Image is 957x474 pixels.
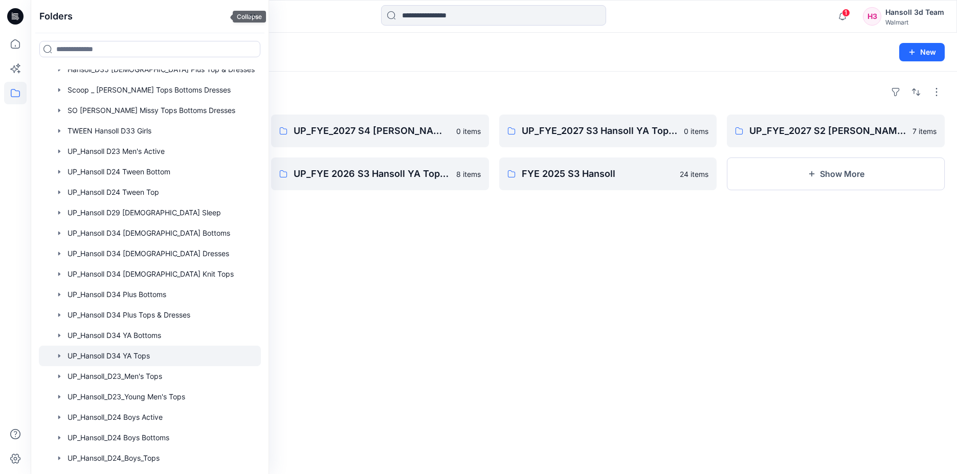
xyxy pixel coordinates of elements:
p: UP_FYE 2026 S3 Hansoll YA Tops and Dresses [294,167,450,181]
p: 0 items [456,126,481,137]
p: 24 items [680,169,708,179]
a: UP_FYE_2027 S2 [PERSON_NAME] YA Tops and Dresses7 items [727,115,945,147]
p: 8 items [456,169,481,179]
p: 7 items [913,126,937,137]
a: FYE 2025 S3 Hansoll24 items [499,157,717,190]
a: UP_FYE_2027 S3 Hansoll YA Tops and Dresses0 items [499,115,717,147]
button: New [899,43,945,61]
p: UP_FYE_2027 S2 [PERSON_NAME] YA Tops and Dresses [749,124,906,138]
a: UP_FYE_2027 S4 [PERSON_NAME] YA Tops and Dresses0 items [271,115,489,147]
a: UP_FYE 2026 S3 Hansoll YA Tops and Dresses8 items [271,157,489,190]
p: FYE 2025 S3 Hansoll [522,167,674,181]
div: Hansoll 3d Team [885,6,944,18]
p: UP_FYE_2027 S4 [PERSON_NAME] YA Tops and Dresses [294,124,450,138]
div: H3 [863,7,881,26]
button: Show More [727,157,945,190]
p: 0 items [684,126,708,137]
p: UP_FYE_2027 S3 Hansoll YA Tops and Dresses [522,124,678,138]
div: Walmart [885,18,944,26]
span: 1 [842,9,850,17]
